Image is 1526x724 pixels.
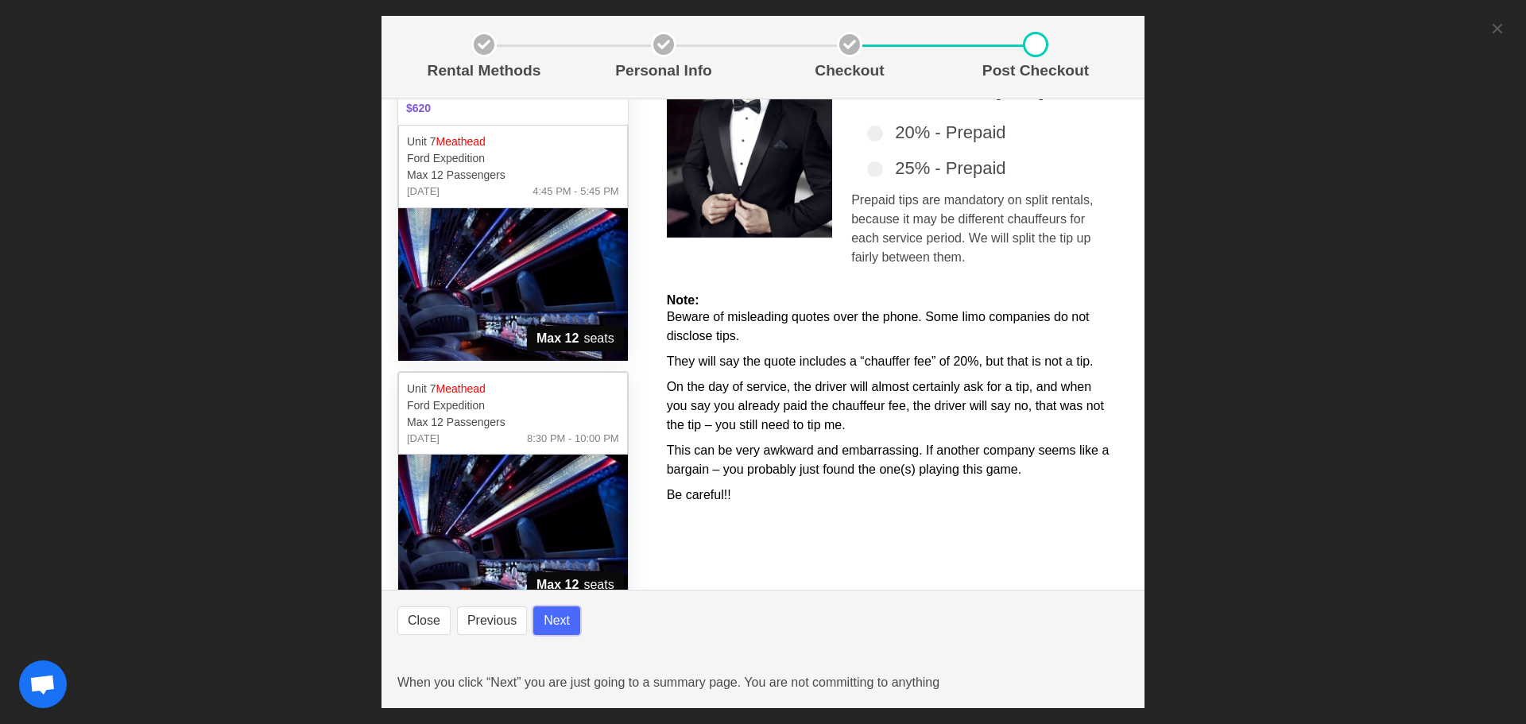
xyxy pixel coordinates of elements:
span: [DATE] [407,431,440,447]
p: Ford Expedition [407,397,619,414]
span: seats [527,326,624,351]
p: Post Checkout [949,60,1122,83]
p: Be careful!! [667,486,1110,505]
span: Meathead [436,135,486,148]
p: Unit 7 [407,134,619,150]
button: Close [397,606,451,635]
img: 07%2002.jpg [398,455,628,607]
p: Checkout [763,60,936,83]
label: 20% - Prepaid [867,119,1110,145]
p: Max 12 Passengers [407,414,619,431]
p: Beware of misleading quotes over the phone. Some limo companies do not disclose tips. [667,308,1110,346]
p: Ford Expedition [407,150,619,167]
label: 25% - Prepaid [867,155,1110,181]
span: 4:45 PM - 5:45 PM [533,184,618,199]
h2: Note: [667,292,1110,308]
span: seats [527,572,624,598]
img: 07%2002.jpg [398,208,628,361]
p: Max 12 Passengers [407,167,619,184]
b: $620 [406,102,431,114]
p: Prepaid tips are mandatory on split rentals, because it may be different chauffeurs for each serv... [851,191,1110,267]
strong: Max 12 [536,329,579,348]
span: 8:30 PM - 10:00 PM [527,431,619,447]
img: sidebar-img1.png [667,72,833,238]
button: Previous [457,606,527,635]
p: Rental Methods [404,60,564,83]
div: Open chat [19,660,67,708]
p: Personal Info [577,60,750,83]
p: This can be very awkward and embarrassing. If another company seems like a bargain – you probably... [667,441,1110,479]
span: [DATE] [407,184,440,199]
p: On the day of service, the driver will almost certainly ask for a tip, and when you say you alrea... [667,377,1110,435]
span: Meathead [436,382,486,395]
p: They will say the quote includes a “chauffer fee” of 20%, but that is not a tip. [667,352,1110,371]
strong: Max 12 [536,575,579,594]
p: When you click “Next” you are just going to a summary page. You are not committing to anything [397,673,1129,692]
p: Unit 7 [407,381,619,397]
button: Next [533,606,580,635]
